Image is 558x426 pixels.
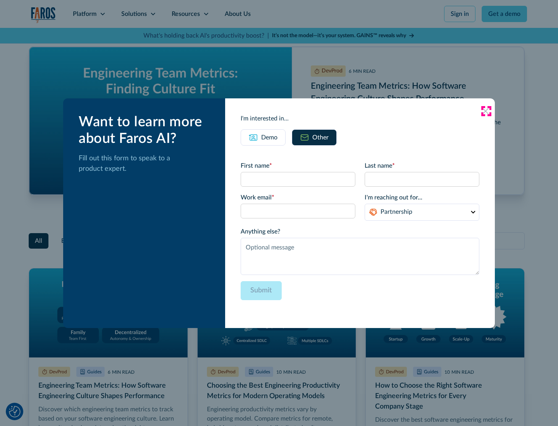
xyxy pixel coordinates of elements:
[241,193,355,202] label: Work email
[241,114,479,123] div: I'm interested in...
[79,114,213,147] div: Want to learn more about Faros AI?
[261,133,277,142] div: Demo
[365,161,479,170] label: Last name
[241,161,355,170] label: First name
[241,281,282,300] input: Submit
[241,227,479,236] label: Anything else?
[365,193,479,202] label: I'm reaching out for...
[312,133,329,142] div: Other
[79,153,213,174] p: Fill out this form to speak to a product expert.
[241,161,479,313] form: Email Form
